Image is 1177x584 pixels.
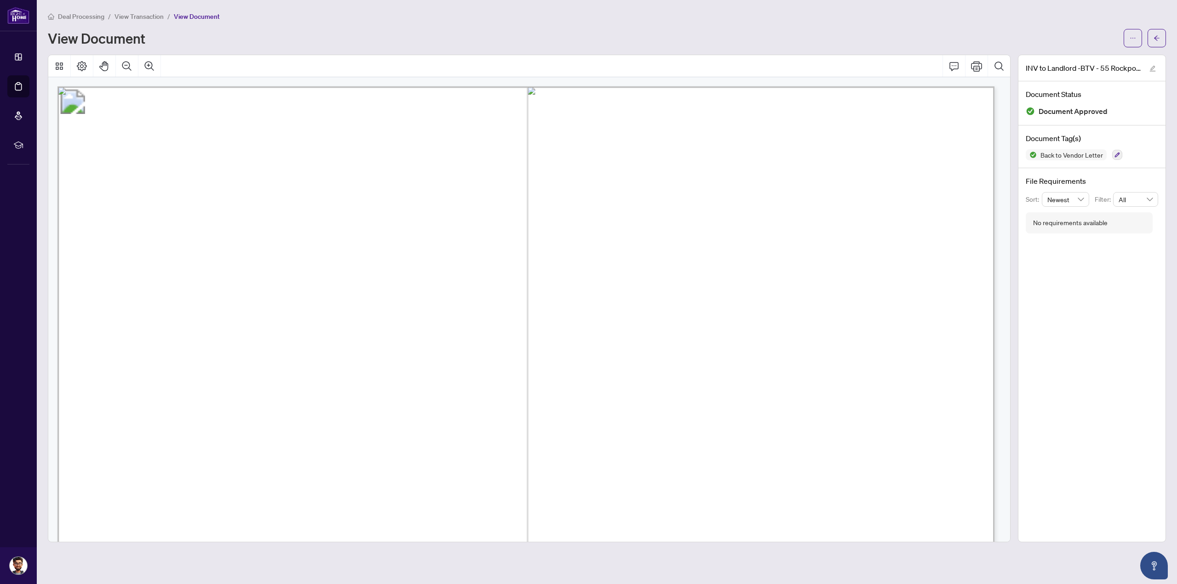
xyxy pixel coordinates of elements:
img: Profile Icon [10,557,27,574]
h4: Document Tag(s) [1026,133,1158,144]
span: ellipsis [1130,35,1136,41]
span: edit [1149,65,1156,72]
h4: File Requirements [1026,176,1158,187]
span: INV to Landlord -BTV - 55 Rockport Cres Bsmt.pdf [1026,62,1141,74]
div: No requirements available [1033,218,1108,228]
span: View Document [174,12,220,21]
button: Open asap [1140,552,1168,579]
li: / [108,11,111,22]
span: View Transaction [114,12,164,21]
p: Sort: [1026,194,1042,204]
li: / [167,11,170,22]
h1: View Document [48,31,145,45]
h4: Document Status [1026,89,1158,100]
span: All [1119,193,1153,206]
span: Newest [1047,193,1084,206]
img: logo [7,7,29,24]
p: Filter: [1095,194,1113,204]
span: Deal Processing [58,12,104,21]
span: Back to Vendor Letter [1037,152,1107,158]
span: Document Approved [1039,105,1108,118]
span: home [48,13,54,20]
span: arrow-left [1154,35,1160,41]
img: Status Icon [1026,149,1037,160]
img: Document Status [1026,107,1035,116]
